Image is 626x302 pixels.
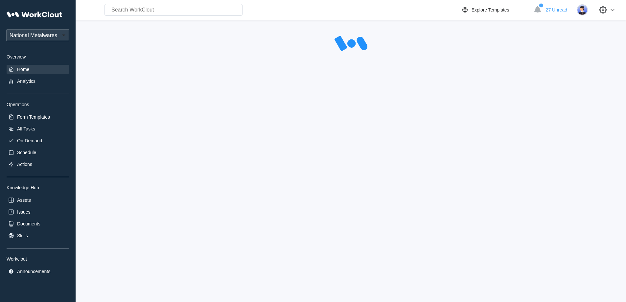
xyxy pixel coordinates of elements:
div: Announcements [17,269,50,274]
img: user-5.png [577,4,588,15]
a: Explore Templates [461,6,530,14]
a: Skills [7,231,69,240]
div: Assets [17,197,31,203]
div: Schedule [17,150,36,155]
div: Home [17,67,29,72]
a: Schedule [7,148,69,157]
div: Overview [7,54,69,59]
a: Documents [7,219,69,228]
div: Documents [17,221,40,226]
a: Form Templates [7,112,69,122]
a: Actions [7,160,69,169]
div: Knowledge Hub [7,185,69,190]
div: Explore Templates [472,7,509,12]
a: On-Demand [7,136,69,145]
a: All Tasks [7,124,69,133]
a: Analytics [7,77,69,86]
div: Issues [17,209,30,215]
a: Assets [7,196,69,205]
div: Form Templates [17,114,50,120]
a: Home [7,65,69,74]
div: All Tasks [17,126,35,131]
div: Actions [17,162,32,167]
div: On-Demand [17,138,42,143]
div: Operations [7,102,69,107]
a: Issues [7,207,69,217]
div: Workclout [7,256,69,262]
span: 27 Unread [546,7,567,12]
div: Skills [17,233,28,238]
a: Announcements [7,267,69,276]
div: Analytics [17,79,35,84]
input: Search WorkClout [104,4,243,16]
